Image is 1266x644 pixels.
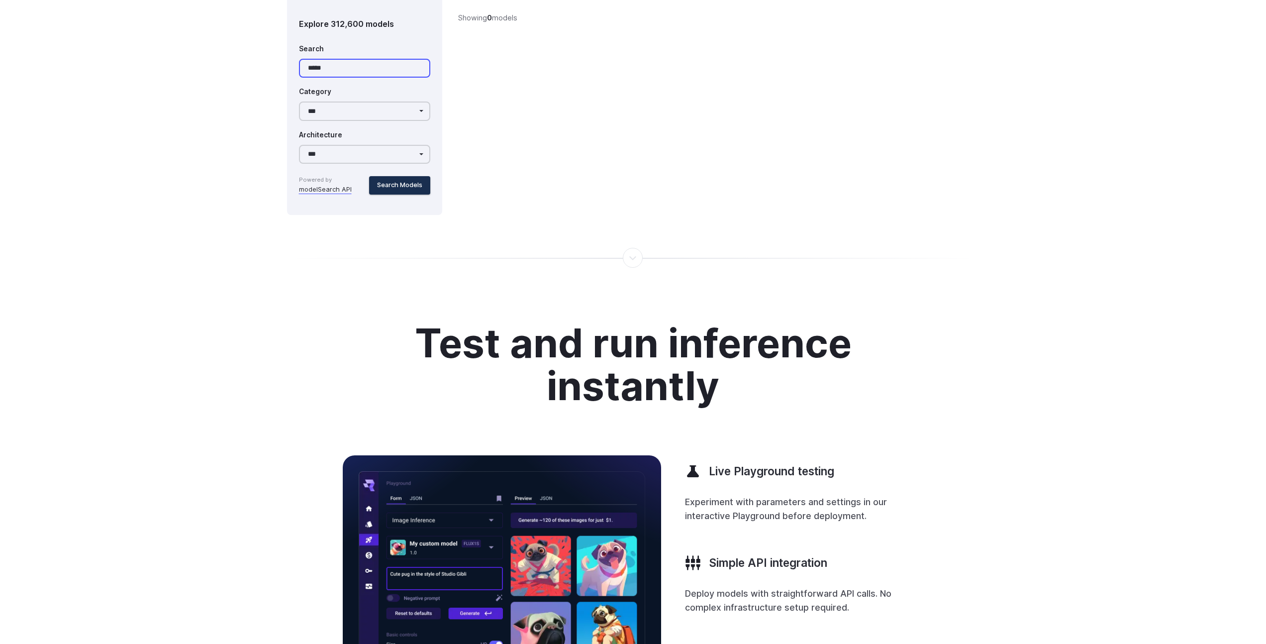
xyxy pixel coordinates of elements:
[299,130,342,141] label: Architecture
[299,145,431,164] select: Architecture
[299,59,431,78] input: Search
[299,102,431,121] select: Category
[299,44,324,55] label: Search
[299,185,352,195] a: modelSearch API
[709,555,827,571] h3: Simple API integration
[709,463,834,479] h3: Live Playground testing
[487,13,492,22] strong: 0
[356,322,910,408] h2: Test and run inference instantly
[458,12,517,23] div: Showing models
[685,587,924,615] p: Deploy models with straightforward API calls. No complex infrastructure setup required.
[299,18,431,31] div: Explore 312,600 models
[299,87,331,98] label: Category
[299,176,352,185] span: Powered by
[685,495,924,523] p: Experiment with parameters and settings in our interactive Playground before deployment.
[369,176,430,194] button: Search Models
